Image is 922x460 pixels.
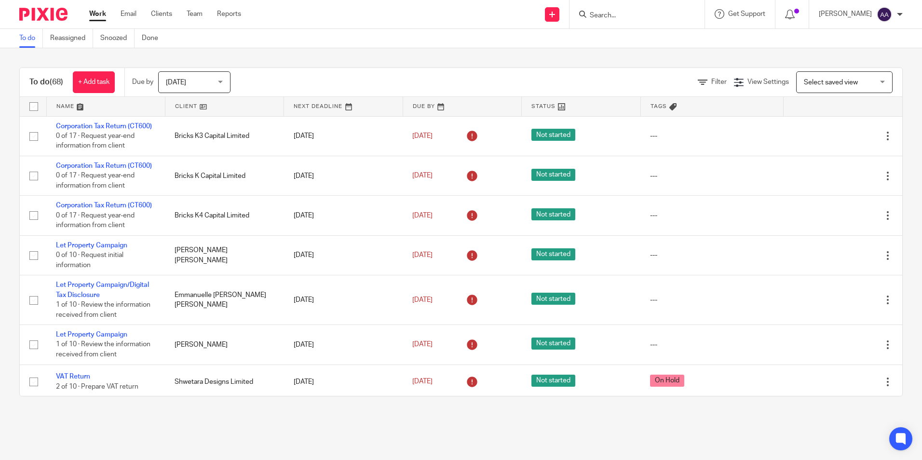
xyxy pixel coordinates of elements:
[50,29,93,48] a: Reassigned
[56,162,152,169] a: Corporation Tax Return (CT600)
[56,341,150,358] span: 1 of 10 · Review the information received from client
[56,242,127,249] a: Let Property Campaign
[121,9,136,19] a: Email
[284,325,403,365] td: [DATE]
[19,29,43,48] a: To do
[284,156,403,195] td: [DATE]
[531,169,575,181] span: Not started
[56,383,138,390] span: 2 of 10 · Prepare VAT return
[412,252,433,258] span: [DATE]
[56,212,135,229] span: 0 of 17 · Request year-end information from client
[56,331,127,338] a: Let Property Campaign
[284,275,403,325] td: [DATE]
[877,7,892,22] img: svg%3E
[56,301,150,318] span: 1 of 10 · Review the information received from client
[165,196,284,235] td: Bricks K4 Capital Limited
[412,379,433,385] span: [DATE]
[412,173,433,179] span: [DATE]
[165,365,284,399] td: Shwetara Designs Limited
[165,275,284,325] td: Emmanuelle [PERSON_NAME] [PERSON_NAME]
[650,375,684,387] span: On Hold
[29,77,63,87] h1: To do
[650,171,773,181] div: ---
[165,156,284,195] td: Bricks K Capital Limited
[165,116,284,156] td: Bricks K3 Capital Limited
[531,338,575,350] span: Not started
[284,235,403,275] td: [DATE]
[89,9,106,19] a: Work
[284,196,403,235] td: [DATE]
[142,29,165,48] a: Done
[650,211,773,220] div: ---
[531,129,575,141] span: Not started
[728,11,765,17] span: Get Support
[187,9,203,19] a: Team
[412,341,433,348] span: [DATE]
[56,373,90,380] a: VAT Return
[151,9,172,19] a: Clients
[100,29,135,48] a: Snoozed
[217,9,241,19] a: Reports
[531,293,575,305] span: Not started
[56,252,123,269] span: 0 of 10 · Request initial information
[56,202,152,209] a: Corporation Tax Return (CT600)
[650,340,773,350] div: ---
[804,79,858,86] span: Select saved view
[165,235,284,275] td: [PERSON_NAME] [PERSON_NAME]
[650,131,773,141] div: ---
[412,133,433,139] span: [DATE]
[651,104,667,109] span: Tags
[650,250,773,260] div: ---
[56,123,152,130] a: Corporation Tax Return (CT600)
[531,248,575,260] span: Not started
[165,325,284,365] td: [PERSON_NAME]
[56,173,135,189] span: 0 of 17 · Request year-end information from client
[819,9,872,19] p: [PERSON_NAME]
[412,297,433,303] span: [DATE]
[589,12,676,20] input: Search
[56,133,135,149] span: 0 of 17 · Request year-end information from client
[650,295,773,305] div: ---
[132,77,153,87] p: Due by
[73,71,115,93] a: + Add task
[19,8,68,21] img: Pixie
[284,365,403,399] td: [DATE]
[412,212,433,219] span: [DATE]
[284,116,403,156] td: [DATE]
[531,375,575,387] span: Not started
[166,79,186,86] span: [DATE]
[531,208,575,220] span: Not started
[50,78,63,86] span: (68)
[747,79,789,85] span: View Settings
[56,282,149,298] a: Let Property Campaign/Digital Tax Disclosure
[711,79,727,85] span: Filter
